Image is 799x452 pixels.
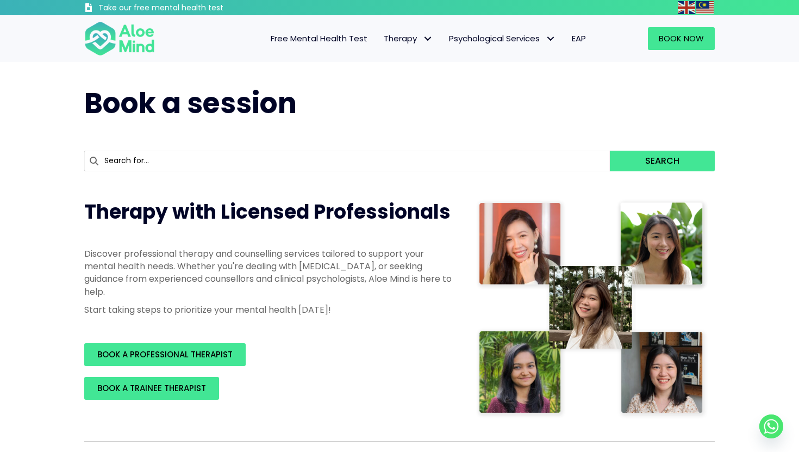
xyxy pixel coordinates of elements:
[263,27,376,50] a: Free Mental Health Test
[564,27,594,50] a: EAP
[449,33,555,44] span: Psychological Services
[169,27,594,50] nav: Menu
[678,1,695,14] img: en
[376,27,441,50] a: TherapyTherapy: submenu
[678,1,696,14] a: English
[759,414,783,438] a: Whatsapp
[572,33,586,44] span: EAP
[420,31,435,47] span: Therapy: submenu
[384,33,433,44] span: Therapy
[271,33,367,44] span: Free Mental Health Test
[84,21,155,57] img: Aloe mind Logo
[696,1,715,14] a: Malay
[659,33,704,44] span: Book Now
[84,343,246,366] a: BOOK A PROFESSIONAL THERAPIST
[84,198,451,226] span: Therapy with Licensed Professionals
[84,83,297,123] span: Book a session
[648,27,715,50] a: Book Now
[610,151,715,171] button: Search
[84,304,454,316] p: Start taking steps to prioritize your mental health [DATE]!
[441,27,564,50] a: Psychological ServicesPsychological Services: submenu
[696,1,714,14] img: ms
[97,382,206,394] span: BOOK A TRAINEE THERAPIST
[84,377,219,400] a: BOOK A TRAINEE THERAPIST
[84,3,282,15] a: Take our free mental health test
[542,31,558,47] span: Psychological Services: submenu
[97,349,233,360] span: BOOK A PROFESSIONAL THERAPIST
[84,247,454,298] p: Discover professional therapy and counselling services tailored to support your mental health nee...
[84,151,610,171] input: Search for...
[98,3,282,14] h3: Take our free mental health test
[476,199,708,419] img: Therapist collage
